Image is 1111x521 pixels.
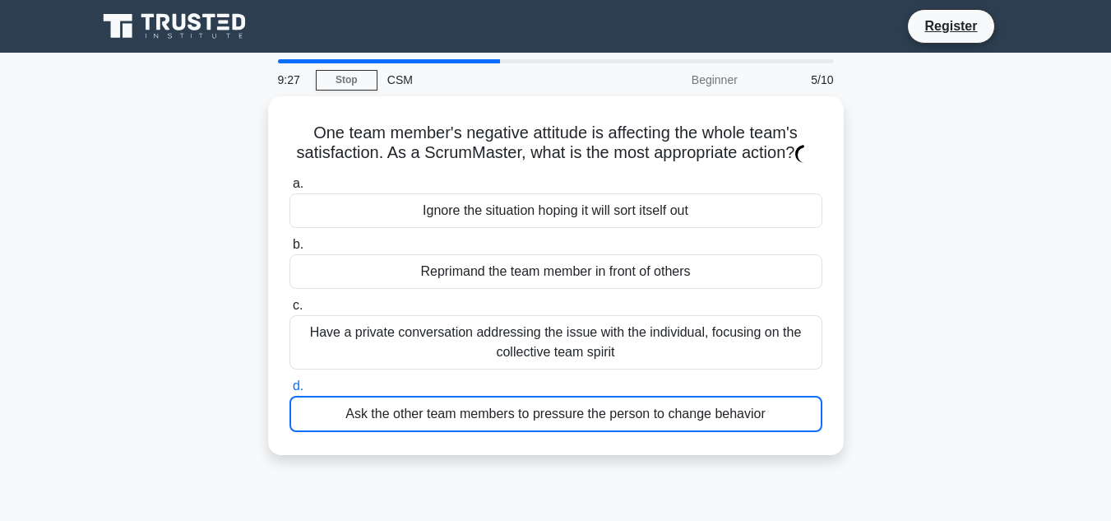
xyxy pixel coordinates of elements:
span: d. [293,379,303,393]
div: Ignore the situation hoping it will sort itself out [289,193,822,228]
a: Stop [316,70,377,91]
div: CSM [377,63,604,96]
a: Register [914,16,987,36]
span: c. [293,298,303,312]
div: Have a private conversation addressing the issue with the individual, focusing on the collective ... [289,315,822,370]
h5: One team member's negative attitude is affecting the whole team's satisfaction. As a ScrumMaster,... [288,123,824,164]
span: a. [293,176,303,190]
div: 5/10 [748,63,844,96]
div: Ask the other team members to pressure the person to change behavior [289,396,822,432]
div: Beginner [604,63,748,96]
span: b. [293,237,303,251]
div: 9:27 [268,63,316,96]
div: Reprimand the team member in front of others [289,254,822,289]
